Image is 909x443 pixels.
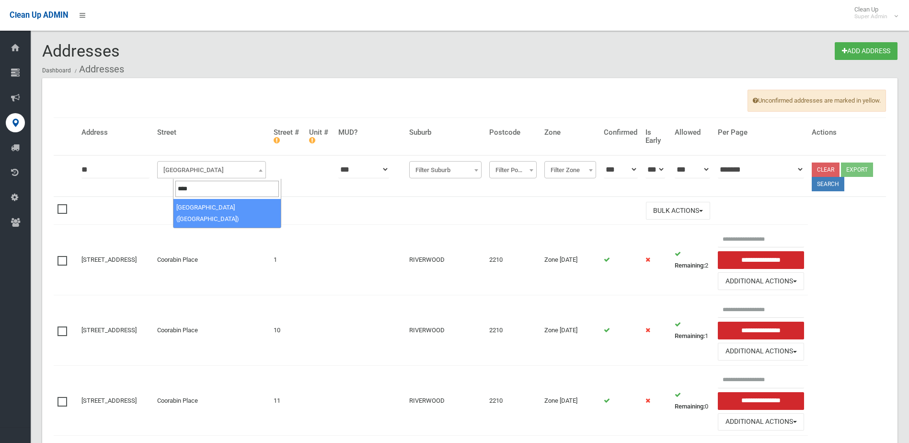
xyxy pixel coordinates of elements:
[270,225,305,295] td: 1
[646,202,710,220] button: Bulk Actions
[153,365,270,436] td: Coorabin Place
[671,365,714,436] td: 0
[270,295,305,366] td: 10
[604,128,637,137] h4: Confirmed
[309,128,331,144] h4: Unit #
[81,128,150,137] h4: Address
[547,163,594,177] span: Filter Zone
[157,161,266,178] span: Filter Street
[718,128,804,137] h4: Per Page
[718,272,804,290] button: Additional Actions
[541,225,600,295] td: Zone [DATE]
[541,365,600,436] td: Zone [DATE]
[72,60,124,78] li: Addresses
[812,163,840,177] a: Clear
[835,42,897,60] a: Add Address
[160,163,264,177] span: Filter Street
[81,397,137,404] a: [STREET_ADDRESS]
[409,161,482,178] span: Filter Suburb
[409,128,482,137] h4: Suburb
[544,128,596,137] h4: Zone
[42,41,120,60] span: Addresses
[405,225,485,295] td: RIVERWOOD
[338,128,402,137] h4: MUD?
[81,326,137,334] a: [STREET_ADDRESS]
[854,13,887,20] small: Super Admin
[81,256,137,263] a: [STREET_ADDRESS]
[718,413,804,431] button: Additional Actions
[812,177,844,191] button: Search
[489,161,537,178] span: Filter Postcode
[485,365,541,436] td: 2210
[812,128,882,137] h4: Actions
[153,295,270,366] td: Coorabin Place
[675,332,705,339] strong: Remaining:
[541,295,600,366] td: Zone [DATE]
[645,128,667,144] h4: Is Early
[412,163,479,177] span: Filter Suburb
[157,128,266,137] h4: Street
[405,365,485,436] td: RIVERWOOD
[485,295,541,366] td: 2210
[748,90,886,112] span: Unconfirmed addresses are marked in yellow.
[173,199,281,228] li: [GEOGRAPHIC_DATA] ([GEOGRAPHIC_DATA])
[544,161,596,178] span: Filter Zone
[405,295,485,366] td: RIVERWOOD
[675,403,705,410] strong: Remaining:
[850,6,897,20] span: Clean Up
[675,128,710,137] h4: Allowed
[270,365,305,436] td: 11
[153,225,270,295] td: Coorabin Place
[489,128,537,137] h4: Postcode
[718,343,804,361] button: Additional Actions
[671,295,714,366] td: 1
[841,163,873,177] button: Export
[675,262,705,269] strong: Remaining:
[485,225,541,295] td: 2210
[10,11,68,20] span: Clean Up ADMIN
[274,128,301,144] h4: Street #
[492,163,534,177] span: Filter Postcode
[42,67,71,74] a: Dashboard
[671,225,714,295] td: 2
